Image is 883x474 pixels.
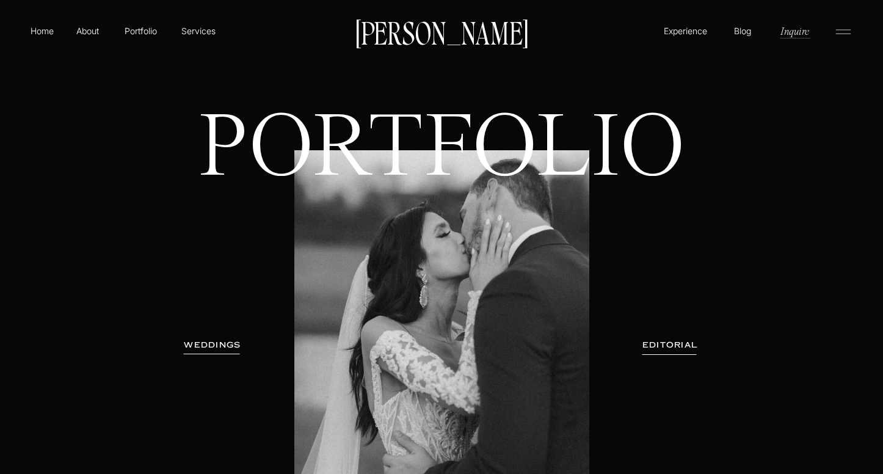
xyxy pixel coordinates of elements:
[28,24,56,37] a: Home
[119,24,162,37] a: Portfolio
[178,110,706,274] h1: PORTFOLIO
[625,339,714,351] a: EDITORIAL
[180,24,216,37] a: Services
[779,24,810,38] a: Inquire
[349,19,534,45] a: [PERSON_NAME]
[74,24,101,37] a: About
[662,24,709,37] a: Experience
[731,24,754,37] a: Blog
[174,339,251,351] a: WEDDINGS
